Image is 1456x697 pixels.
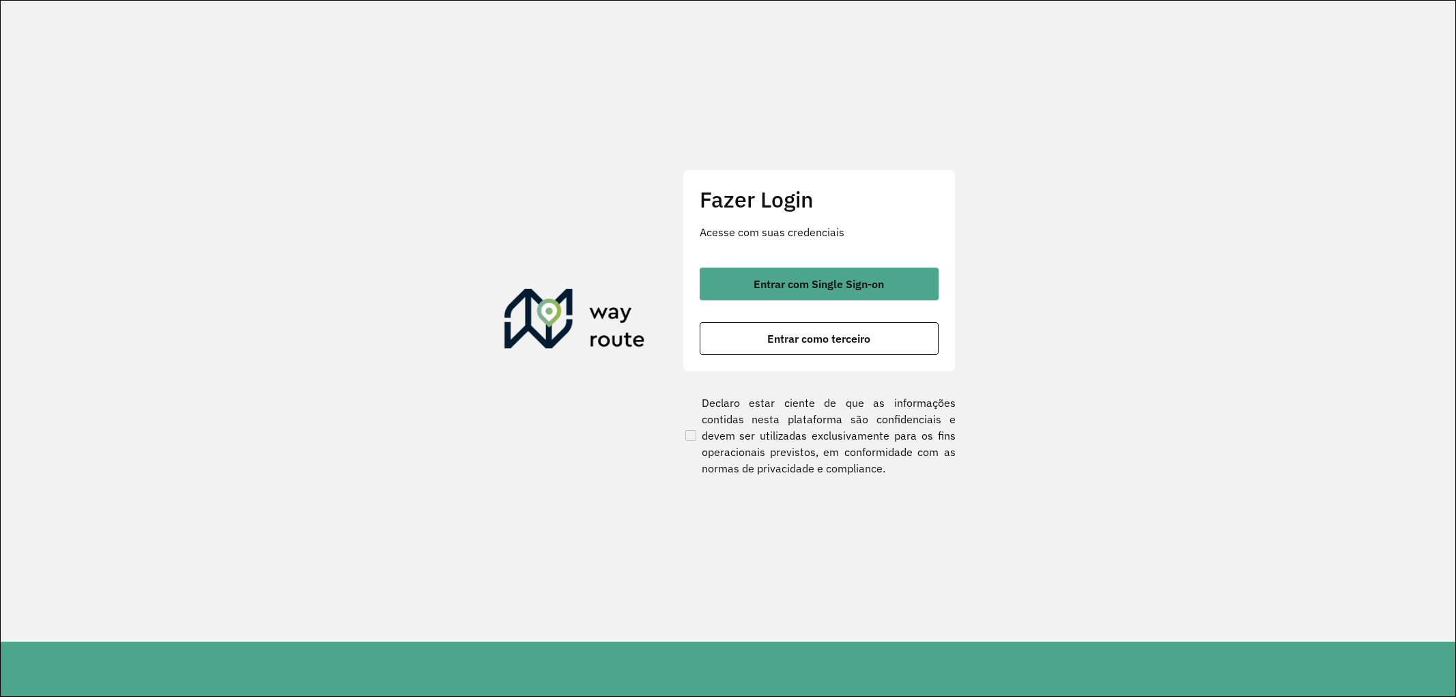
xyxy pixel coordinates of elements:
p: Acesse com suas credenciais [700,224,939,240]
button: button [700,268,939,300]
button: button [700,322,939,355]
label: Declaro estar ciente de que as informações contidas nesta plataforma são confidenciais e devem se... [683,395,956,476]
span: Entrar como terceiro [767,333,870,344]
img: Roteirizador AmbevTech [504,289,645,354]
span: Entrar com Single Sign-on [754,279,884,289]
h2: Fazer Login [700,186,939,212]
